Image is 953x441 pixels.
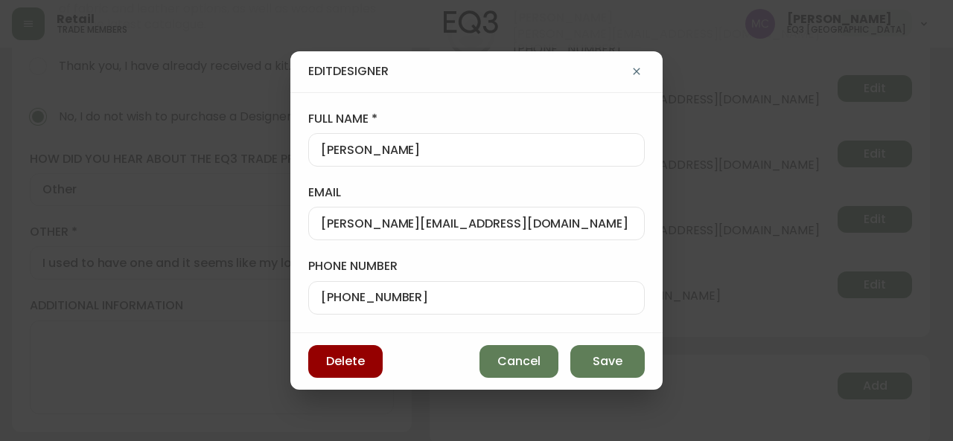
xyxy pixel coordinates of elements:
label: phone number [308,258,645,274]
span: Delete [326,353,365,370]
h4: Edit Designer [308,63,389,80]
button: Save [570,345,645,378]
label: full name [308,111,645,127]
button: Cancel [479,345,558,378]
span: Cancel [497,353,541,370]
span: Save [593,353,622,370]
button: Delete [308,345,383,378]
label: email [308,184,645,201]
